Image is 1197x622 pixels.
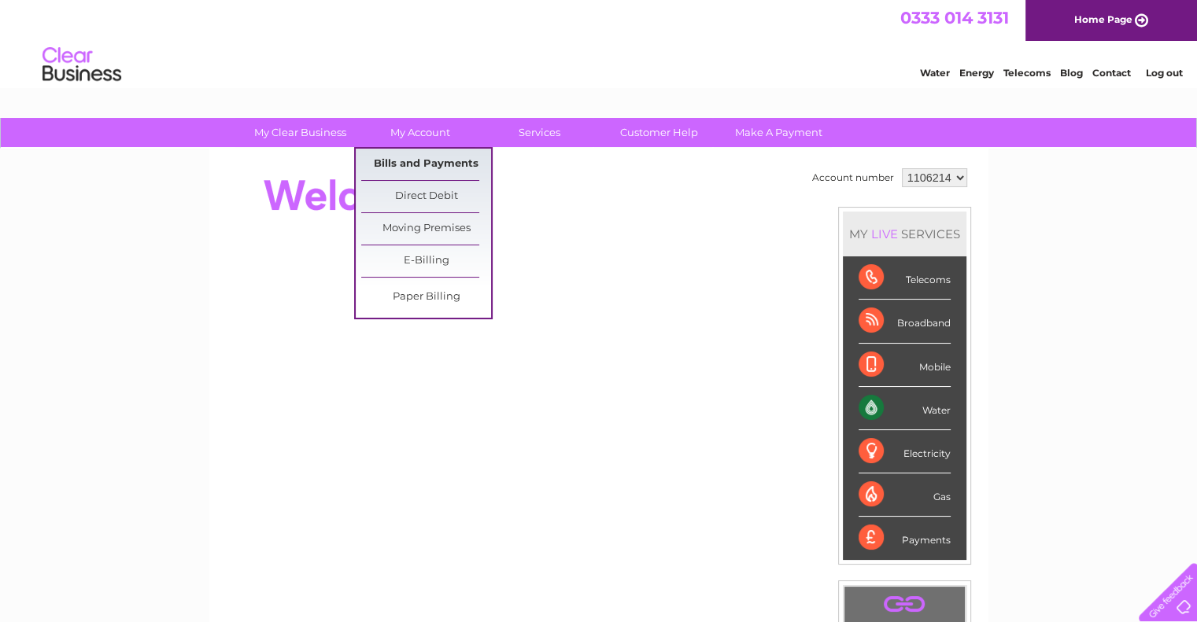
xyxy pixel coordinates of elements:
[859,473,951,517] div: Gas
[594,118,724,147] a: Customer Help
[959,67,994,79] a: Energy
[235,118,365,147] a: My Clear Business
[361,213,491,245] a: Moving Premises
[361,282,491,313] a: Paper Billing
[361,149,491,180] a: Bills and Payments
[859,517,951,559] div: Payments
[920,67,950,79] a: Water
[900,8,1009,28] a: 0333 014 3131
[859,430,951,473] div: Electricity
[1092,67,1131,79] a: Contact
[42,41,122,89] img: logo.png
[859,344,951,387] div: Mobile
[227,9,971,76] div: Clear Business is a trading name of Verastar Limited (registered in [GEOGRAPHIC_DATA] No. 3667643...
[1003,67,1051,79] a: Telecoms
[859,300,951,343] div: Broadband
[843,212,966,256] div: MY SERVICES
[475,118,604,147] a: Services
[868,226,901,241] div: LIVE
[361,245,491,277] a: E-Billing
[848,591,961,618] a: .
[1060,67,1083,79] a: Blog
[808,164,898,191] td: Account number
[1145,67,1182,79] a: Log out
[859,387,951,430] div: Water
[714,118,844,147] a: Make A Payment
[859,256,951,300] div: Telecoms
[361,181,491,212] a: Direct Debit
[355,118,485,147] a: My Account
